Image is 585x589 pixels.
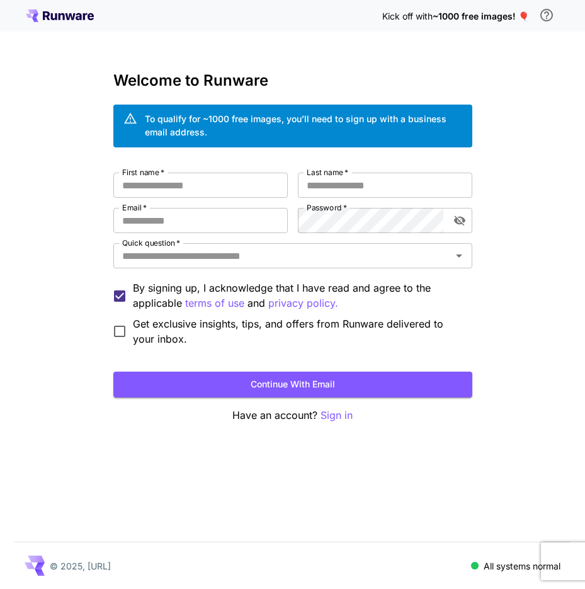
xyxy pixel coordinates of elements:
button: Open [450,247,468,265]
span: Get exclusive insights, tips, and offers from Runware delivered to your inbox. [133,316,462,346]
label: Last name [307,167,348,178]
p: Have an account? [113,408,472,423]
label: First name [122,167,164,178]
button: In order to qualify for free credit, you need to sign up with a business email address and click ... [534,3,559,28]
button: toggle password visibility [448,209,471,232]
p: © 2025, [URL] [50,559,111,573]
div: To qualify for ~1000 free images, you’ll need to sign up with a business email address. [145,112,462,139]
p: privacy policy. [268,295,338,311]
button: By signing up, I acknowledge that I have read and agree to the applicable terms of use and [268,295,338,311]
button: Continue with email [113,372,472,397]
label: Quick question [122,237,180,248]
label: Password [307,202,347,213]
label: Email [122,202,147,213]
span: Kick off with [382,11,433,21]
p: terms of use [185,295,244,311]
span: ~1000 free images! 🎈 [433,11,529,21]
h3: Welcome to Runware [113,72,472,89]
p: All systems normal [484,559,560,573]
button: Sign in [321,408,353,423]
button: By signing up, I acknowledge that I have read and agree to the applicable and privacy policy. [185,295,244,311]
p: By signing up, I acknowledge that I have read and agree to the applicable and [133,280,462,311]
